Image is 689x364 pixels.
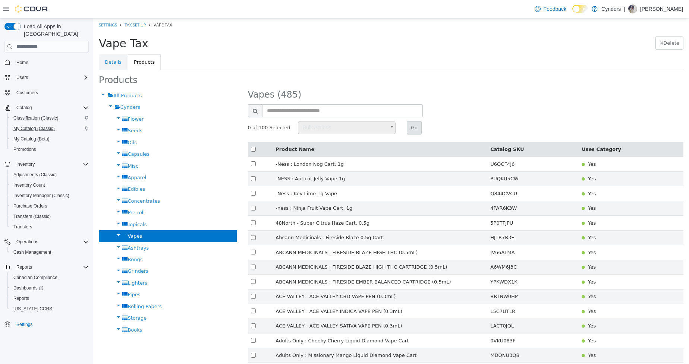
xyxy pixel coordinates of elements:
td: BRTNW0HP [394,271,485,286]
a: Home [13,58,31,67]
td: 85JQEF1B [394,345,485,360]
a: Transfers (Classic) [10,212,54,221]
span: My Catalog (Beta) [10,134,89,143]
span: Canadian Compliance [13,275,57,281]
span: Cash Management [13,249,51,255]
span: Products [6,57,44,67]
span: Pre-roll [34,192,51,197]
a: Transfers [10,222,35,231]
span: Purchase Orders [13,203,47,209]
a: Bulk Actions [205,103,302,116]
button: Inventory [1,159,92,170]
input: Dark Mode [572,5,588,13]
td: YPKWDX1K [394,256,485,271]
button: [US_STATE] CCRS [7,304,92,314]
td: Yes [485,286,590,301]
a: Dashboards [7,283,92,293]
span: Bongs [34,238,49,244]
p: | [624,4,625,13]
span: My Catalog (Beta) [13,136,50,142]
span: Grinders [34,250,55,256]
td: Yes [485,256,590,271]
td: Yes [485,212,590,227]
td: Yes [485,315,590,330]
span: Classification (Classic) [13,115,59,121]
td: 0VKU083F [394,315,485,330]
span: Reports [10,294,89,303]
td: ACE VALLEY : ACE VALLEY CBD VAPE PEN (0.3mL) [179,271,394,286]
span: Catalog [13,103,89,112]
span: 0 of 100 Selected [155,106,197,113]
button: Inventory [13,160,38,169]
td: ABCANN MEDICINALS : FIRESIDE BLAZE HIGH THC (0.5mL) [179,227,394,242]
a: Inventory Count [10,181,48,190]
p: [PERSON_NAME] [640,4,683,13]
span: Adjustments (Classic) [10,170,89,179]
button: Classification (Classic) [7,113,92,123]
span: Canadian Compliance [10,273,89,282]
span: Vape Tax [60,4,79,9]
button: Promotions [7,144,92,155]
span: Washington CCRS [10,304,89,313]
span: Settings [13,319,89,329]
span: Inventory Count [10,181,89,190]
span: Classification (Classic) [10,114,89,123]
span: Cynders [27,86,47,92]
span: Transfers [10,222,89,231]
td: ABCANN MEDICINALS : FIRESIDE EMBER BALANCED CARTRIDGE (0.5mL) [179,256,394,271]
td: ACE VALLEY : ACE VALLEY INDICA VAPE PEN (0.3mL) [179,286,394,301]
td: Abcann Medicinals : Fireside Blaze 0.5g Cart. [179,212,394,227]
button: Catalog [13,103,35,112]
button: Reports [1,262,92,272]
td: Q844CVCU [394,168,485,183]
span: Concentrates [34,180,67,186]
span: Customers [16,90,38,96]
td: U6QCF4J6 [394,139,485,153]
span: My Catalog (Classic) [13,126,55,132]
span: My Catalog (Classic) [10,124,89,133]
td: HJTR7R3E [394,212,485,227]
button: My Catalog (Beta) [7,134,92,144]
span: Catalog [16,105,32,111]
td: Yes [485,183,590,197]
td: A6WM6J3C [394,241,485,256]
a: My Catalog (Classic) [10,124,58,133]
button: Cash Management [7,247,92,257]
td: PUQKU5CW [394,153,485,168]
a: Inventory Manager (Classic) [10,191,72,200]
th: Uses Category [485,124,590,139]
td: 4PAR6K3W [394,183,485,197]
span: Inventory Manager (Classic) [13,193,69,199]
span: Pipes [34,273,47,279]
td: Adults Only : Missionary Mango Liquid Diamond Vape Cart [179,330,394,345]
a: Feedback [532,1,569,16]
td: ACE VALLEY : ACE VALLEY SATIVA VAPE PEN (0.3mL) [179,300,394,315]
th: Catalog SKU [394,124,485,139]
span: Promotions [10,145,89,154]
button: Operations [1,237,92,247]
button: Adjustments (Classic) [7,170,92,180]
td: MDQNU3QB [394,330,485,345]
p: Cynders [601,4,621,13]
span: Operations [16,239,38,245]
td: Yes [485,271,590,286]
button: Settings [1,319,92,329]
span: Reports [13,263,89,272]
td: 5P0TFJPU [394,197,485,212]
td: JV66ATMA [394,227,485,242]
a: Settings [13,320,35,329]
span: Cash Management [10,248,89,257]
button: Reports [7,293,92,304]
a: Products [35,36,67,52]
td: Yes [485,300,590,315]
td: Yes [485,227,590,242]
span: Inventory Count [13,182,45,188]
span: Topicals [34,203,53,209]
a: My Catalog (Beta) [10,134,53,143]
span: Flower [34,98,50,104]
td: Yes [485,139,590,153]
a: Customers [13,88,41,97]
a: Reports [10,294,32,303]
td: LACT0JQL [394,300,485,315]
span: Home [16,60,28,66]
